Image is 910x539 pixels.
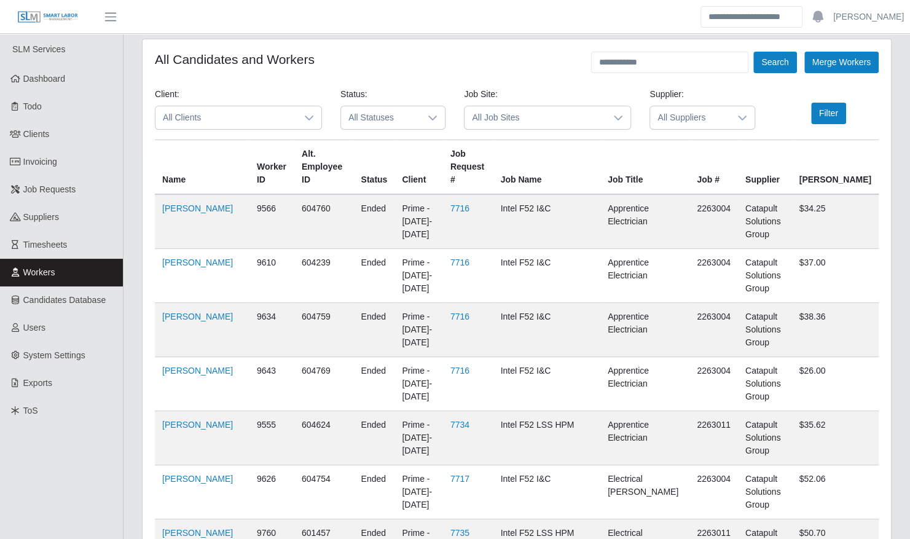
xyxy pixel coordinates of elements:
td: $34.25 [791,194,879,249]
td: ended [353,411,394,465]
span: Suppliers [23,212,59,222]
td: 9626 [249,465,294,519]
td: 2263004 [689,465,738,519]
span: Candidates Database [23,295,106,305]
a: [PERSON_NAME] [162,474,233,484]
th: Job Title [600,140,689,195]
td: Electrical [PERSON_NAME] [600,465,689,519]
th: [PERSON_NAME] [791,140,879,195]
button: Search [753,52,796,73]
th: Name [155,140,249,195]
a: [PERSON_NAME] [162,420,233,430]
a: [PERSON_NAME] [162,528,233,538]
a: [PERSON_NAME] [162,203,233,213]
td: Intel F52 I&C [493,357,600,411]
a: 7717 [450,474,469,484]
td: 9634 [249,303,294,357]
a: [PERSON_NAME] [833,10,904,23]
label: Supplier: [649,88,683,101]
td: $35.62 [791,411,879,465]
td: Intel F52 I&C [493,249,600,303]
a: [PERSON_NAME] [162,366,233,376]
td: Apprentice Electrician [600,303,689,357]
span: All Clients [155,106,297,129]
span: Exports [23,378,52,388]
span: Invoicing [23,157,57,167]
span: ToS [23,406,38,415]
a: 7716 [450,312,469,321]
td: Catapult Solutions Group [738,194,792,249]
td: Prime - [DATE]-[DATE] [394,194,442,249]
span: Job Requests [23,184,76,194]
td: Prime - [DATE]-[DATE] [394,465,442,519]
a: [PERSON_NAME] [162,258,233,267]
td: Catapult Solutions Group [738,303,792,357]
button: Merge Workers [804,52,879,73]
td: Intel F52 I&C [493,303,600,357]
th: Client [394,140,442,195]
td: Apprentice Electrician [600,194,689,249]
a: 7716 [450,203,469,213]
td: 2263004 [689,194,738,249]
button: Filter [811,103,846,124]
td: ended [353,249,394,303]
a: 7716 [450,258,469,267]
td: Catapult Solutions Group [738,357,792,411]
td: ended [353,194,394,249]
input: Search [700,6,802,28]
td: 9566 [249,194,294,249]
td: 9610 [249,249,294,303]
td: ended [353,357,394,411]
td: ended [353,465,394,519]
span: Workers [23,267,55,277]
span: Timesheets [23,240,68,250]
td: 2263004 [689,357,738,411]
a: [PERSON_NAME] [162,312,233,321]
th: Job Name [493,140,600,195]
img: SLM Logo [17,10,79,24]
label: Status: [340,88,367,101]
a: 7716 [450,366,469,376]
th: Status [353,140,394,195]
td: ended [353,303,394,357]
td: 2263004 [689,303,738,357]
td: Intel F52 I&C [493,194,600,249]
td: Intel F52 LSS HPM [493,411,600,465]
span: Clients [23,129,50,139]
td: 604759 [294,303,354,357]
td: Prime - [DATE]-[DATE] [394,411,442,465]
td: Prime - [DATE]-[DATE] [394,357,442,411]
td: Apprentice Electrician [600,249,689,303]
td: $37.00 [791,249,879,303]
span: Dashboard [23,74,66,84]
td: 604769 [294,357,354,411]
span: System Settings [23,350,85,360]
td: Prime - [DATE]-[DATE] [394,303,442,357]
td: $38.36 [791,303,879,357]
td: 604624 [294,411,354,465]
a: 7734 [450,420,469,430]
span: Todo [23,101,42,111]
td: Prime - [DATE]-[DATE] [394,249,442,303]
td: $26.00 [791,357,879,411]
td: 2263004 [689,249,738,303]
td: Apprentice Electrician [600,357,689,411]
td: $52.06 [791,465,879,519]
label: Client: [155,88,179,101]
td: 604760 [294,194,354,249]
td: Apprentice Electrician [600,411,689,465]
td: Catapult Solutions Group [738,249,792,303]
h4: All Candidates and Workers [155,52,315,67]
a: 7735 [450,528,469,538]
th: Job # [689,140,738,195]
th: Supplier [738,140,792,195]
td: Catapult Solutions Group [738,465,792,519]
td: Intel F52 I&C [493,465,600,519]
th: Worker ID [249,140,294,195]
td: 604239 [294,249,354,303]
label: Job Site: [464,88,497,101]
span: All Job Sites [465,106,606,129]
td: 9643 [249,357,294,411]
td: 9555 [249,411,294,465]
td: 2263011 [689,411,738,465]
